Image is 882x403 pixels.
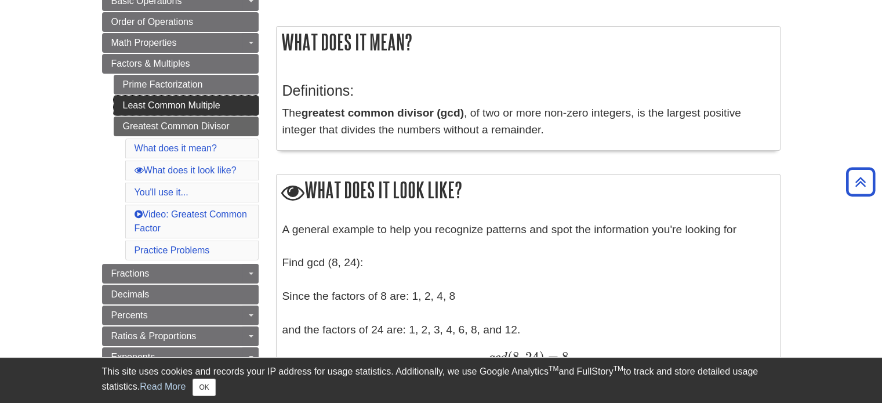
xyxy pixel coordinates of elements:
[114,96,259,115] a: Least Common Multiple
[114,117,259,136] a: Greatest Common Divisor
[282,105,774,139] p: The , of two or more non-zero integers, is the largest positive integer that divides the numbers ...
[114,75,259,95] a: Prime Factorization
[193,379,215,396] button: Close
[111,38,177,48] span: Math Properties
[102,306,259,325] a: Percents
[614,365,623,373] sup: TM
[111,268,150,278] span: Fractions
[135,143,217,153] a: What does it mean?
[500,351,507,364] span: d
[111,310,148,320] span: Percents
[488,351,494,364] span: g
[111,17,193,27] span: Order of Operations
[102,326,259,346] a: Ratios & Proportions
[111,289,150,299] span: Decimals
[102,264,259,284] a: Fractions
[135,187,188,197] a: You'll use it...
[102,347,259,367] a: Exponents
[135,209,247,233] a: Video: Greatest Common Factor
[102,33,259,53] a: Math Properties
[277,175,780,208] h2: What does it look like?
[282,222,774,377] div: A general example to help you recognize patterns and spot the information you're looking for Find...
[549,365,558,373] sup: TM
[277,27,780,57] h2: What does it mean?
[135,245,210,255] a: Practice Problems
[111,331,197,341] span: Ratios & Proportions
[102,12,259,32] a: Order of Operations
[495,351,500,364] span: c
[302,107,464,119] strong: greatest common divisor (gcd)
[102,365,781,396] div: This site uses cookies and records your IP address for usage statistics. Additionally, we use Goo...
[135,165,237,175] a: What does it look like?
[111,352,155,362] span: Exponents
[282,82,774,99] h3: Definitions:
[842,174,879,190] a: Back to Top
[102,285,259,304] a: Decimals
[140,382,186,391] a: Read More
[111,59,190,68] span: Factors & Multiples
[102,54,259,74] a: Factors & Multiples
